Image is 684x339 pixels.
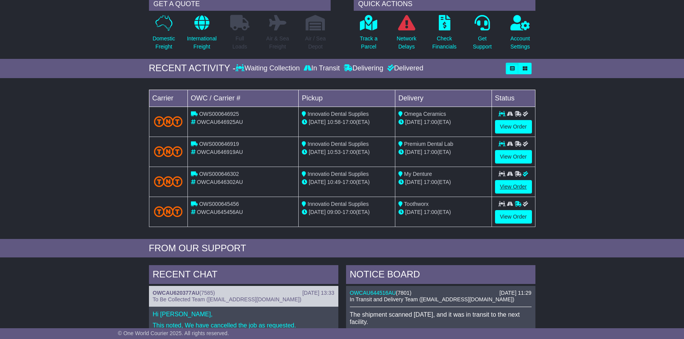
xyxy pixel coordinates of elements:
[149,243,535,254] div: FROM OUR SUPPORT
[404,201,429,207] span: Toothworx
[473,35,492,51] p: Get Support
[398,290,410,296] span: 7801
[499,290,531,296] div: [DATE] 11:29
[327,209,341,215] span: 09:00
[424,179,437,185] span: 17:00
[201,290,213,296] span: 7585
[308,171,369,177] span: Innovatio Dental Supplies
[405,149,422,155] span: [DATE]
[152,35,175,51] p: Domestic Freight
[152,15,175,55] a: DomesticFreight
[495,150,532,164] a: View Order
[154,206,183,217] img: TNT_Domestic.png
[118,330,229,336] span: © One World Courier 2025. All rights reserved.
[396,15,416,55] a: NetworkDelays
[350,290,396,296] a: OWCAU644516AU
[187,35,217,51] p: International Freight
[424,149,437,155] span: 17:00
[153,296,301,302] span: To Be Collected Team ([EMAIL_ADDRESS][DOMAIN_NAME])
[149,90,187,107] td: Carrier
[197,179,243,185] span: OWCAU646302AU
[302,290,334,296] div: [DATE] 13:33
[197,149,243,155] span: OWCAU646919AU
[236,64,301,73] div: Waiting Collection
[343,179,356,185] span: 17:00
[404,111,446,117] span: Omega Ceramics
[197,209,243,215] span: OWCAU645456AU
[432,35,457,51] p: Check Financials
[197,119,243,125] span: OWCAU646925AU
[396,35,416,51] p: Network Delays
[343,119,356,125] span: 17:00
[404,171,432,177] span: My Denture
[405,119,422,125] span: [DATE]
[404,141,453,147] span: Premium Dental Lab
[346,265,535,286] div: NOTICE BOARD
[302,64,342,73] div: In Transit
[495,210,532,224] a: View Order
[343,149,356,155] span: 17:00
[424,119,437,125] span: 17:00
[308,111,369,117] span: Innovatio Dental Supplies
[405,179,422,185] span: [DATE]
[309,149,326,155] span: [DATE]
[308,141,369,147] span: Innovatio Dental Supplies
[510,35,530,51] p: Account Settings
[230,35,249,51] p: Full Loads
[299,90,395,107] td: Pickup
[153,290,334,296] div: ( )
[495,120,532,134] a: View Order
[199,201,239,207] span: OWS000645456
[153,290,199,296] a: OWCAU620377AU
[495,180,532,194] a: View Order
[154,146,183,157] img: TNT_Domestic.png
[153,322,334,329] p: This noted, We have cancelled the job as requested.
[405,209,422,215] span: [DATE]
[510,15,530,55] a: AccountSettings
[199,111,239,117] span: OWS000646925
[199,171,239,177] span: OWS000646302
[343,209,356,215] span: 17:00
[187,90,299,107] td: OWC / Carrier #
[309,209,326,215] span: [DATE]
[398,148,488,156] div: (ETA)
[492,90,535,107] td: Status
[432,15,457,55] a: CheckFinancials
[398,208,488,216] div: (ETA)
[199,141,239,147] span: OWS000646919
[187,15,217,55] a: InternationalFreight
[153,311,334,318] p: Hi [PERSON_NAME],
[308,201,369,207] span: Innovatio Dental Supplies
[424,209,437,215] span: 17:00
[302,208,392,216] div: - (ETA)
[350,296,515,302] span: In Transit and Delivery Team ([EMAIL_ADDRESS][DOMAIN_NAME])
[398,178,488,186] div: (ETA)
[395,90,492,107] td: Delivery
[472,15,492,55] a: GetSupport
[266,35,289,51] p: Air & Sea Freight
[149,265,338,286] div: RECENT CHAT
[149,63,236,74] div: RECENT ACTIVITY -
[309,179,326,185] span: [DATE]
[302,148,392,156] div: - (ETA)
[360,35,378,51] p: Track a Parcel
[309,119,326,125] span: [DATE]
[302,118,392,126] div: - (ETA)
[342,64,385,73] div: Delivering
[154,116,183,127] img: TNT_Domestic.png
[327,179,341,185] span: 10:49
[350,290,532,296] div: ( )
[305,35,326,51] p: Air / Sea Depot
[327,149,341,155] span: 10:53
[350,311,532,326] p: The shipment scanned [DATE], and it was in transit to the next facility.
[385,64,423,73] div: Delivered
[154,176,183,187] img: TNT_Domestic.png
[398,118,488,126] div: (ETA)
[327,119,341,125] span: 10:58
[360,15,378,55] a: Track aParcel
[302,178,392,186] div: - (ETA)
